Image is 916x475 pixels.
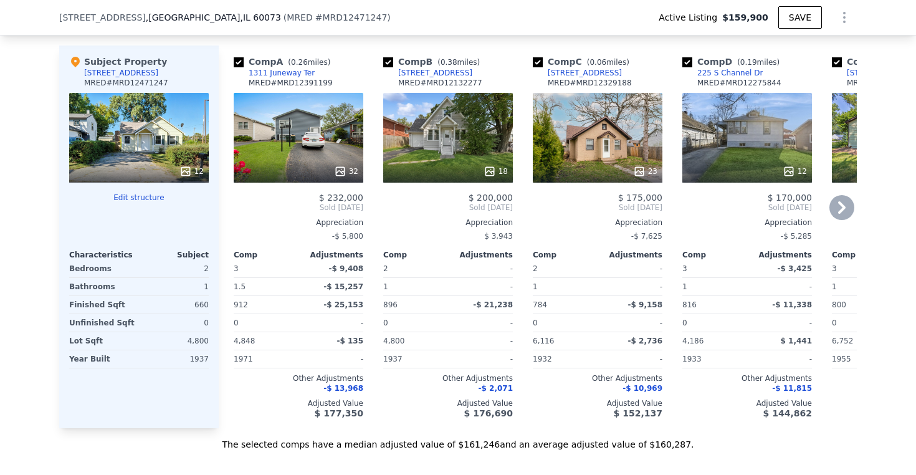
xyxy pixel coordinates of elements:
[234,319,239,327] span: 0
[548,78,632,88] div: MRED # MRD12329188
[323,300,363,309] span: -$ 25,153
[141,350,209,368] div: 1937
[533,203,662,213] span: Sold [DATE]
[682,264,687,273] span: 3
[383,373,513,383] div: Other Adjustments
[383,350,446,368] div: 1937
[682,218,812,228] div: Appreciation
[234,337,255,345] span: 4,848
[623,384,662,393] span: -$ 10,969
[533,55,634,68] div: Comp C
[234,203,363,213] span: Sold [DATE]
[141,314,209,332] div: 0
[141,332,209,350] div: 4,800
[763,408,812,418] span: $ 144,862
[479,384,513,393] span: -$ 2,071
[291,58,308,67] span: 0.26
[772,384,812,393] span: -$ 11,815
[287,12,312,22] span: MRED
[732,58,785,67] span: ( miles)
[614,408,662,418] span: $ 152,137
[832,319,837,327] span: 0
[682,278,745,295] div: 1
[768,193,812,203] span: $ 170,000
[682,398,812,408] div: Adjusted Value
[323,282,363,291] span: -$ 15,257
[383,398,513,408] div: Adjusted Value
[533,278,595,295] div: 1
[600,314,662,332] div: -
[315,408,363,418] span: $ 177,350
[682,337,704,345] span: 4,186
[336,337,363,345] span: -$ 135
[697,78,781,88] div: MRED # MRD12275844
[781,232,812,241] span: -$ 5,285
[682,55,785,68] div: Comp D
[533,250,598,260] div: Comp
[298,250,363,260] div: Adjustments
[533,319,538,327] span: 0
[697,68,763,78] div: 225 S Channel Dr
[398,68,472,78] div: [STREET_ADDRESS]
[179,165,204,178] div: 12
[832,337,853,345] span: 6,752
[234,264,239,273] span: 3
[533,350,595,368] div: 1932
[284,11,391,24] div: ( )
[750,350,812,368] div: -
[682,373,812,383] div: Other Adjustments
[323,384,363,393] span: -$ 13,968
[139,250,209,260] div: Subject
[319,193,363,203] span: $ 232,000
[141,296,209,314] div: 660
[234,350,296,368] div: 1971
[315,12,388,22] span: # MRD12471247
[383,218,513,228] div: Appreciation
[234,55,335,68] div: Comp A
[234,373,363,383] div: Other Adjustments
[682,250,747,260] div: Comp
[249,68,315,78] div: 1311 Juneway Ter
[722,11,768,24] span: $159,900
[772,300,812,309] span: -$ 11,338
[329,264,363,273] span: -$ 9,408
[451,314,513,332] div: -
[628,300,662,309] span: -$ 9,158
[618,193,662,203] span: $ 175,000
[234,218,363,228] div: Appreciation
[383,278,446,295] div: 1
[234,68,315,78] a: 1311 Juneway Ter
[59,428,857,451] div: The selected comps have a median adjusted value of $161,246 and an average adjusted value of $160...
[778,264,812,273] span: -$ 3,425
[832,5,857,30] button: Show Options
[682,300,697,309] span: 816
[548,68,622,78] div: [STREET_ADDRESS]
[301,314,363,332] div: -
[249,78,333,88] div: MRED # MRD12391199
[398,78,482,88] div: MRED # MRD12132277
[464,408,513,418] span: $ 176,690
[432,58,485,67] span: ( miles)
[332,232,363,241] span: -$ 5,800
[69,193,209,203] button: Edit structure
[383,203,513,213] span: Sold [DATE]
[69,260,136,277] div: Bedrooms
[334,165,358,178] div: 32
[234,278,296,295] div: 1.5
[146,11,281,24] span: , [GEOGRAPHIC_DATA]
[631,232,662,241] span: -$ 7,625
[69,296,136,314] div: Finished Sqft
[473,300,513,309] span: -$ 21,238
[783,165,807,178] div: 12
[600,260,662,277] div: -
[451,278,513,295] div: -
[659,11,722,24] span: Active Listing
[484,232,513,241] span: $ 3,943
[598,250,662,260] div: Adjustments
[600,350,662,368] div: -
[582,58,634,67] span: ( miles)
[234,250,298,260] div: Comp
[84,68,158,78] div: [STREET_ADDRESS]
[832,300,846,309] span: 800
[448,250,513,260] div: Adjustments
